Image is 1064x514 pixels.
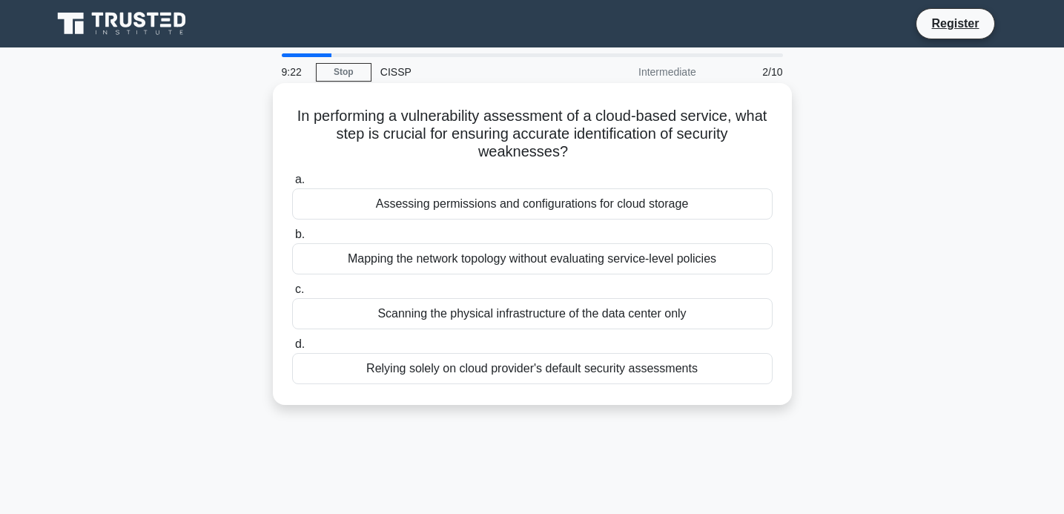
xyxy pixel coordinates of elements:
[295,173,305,185] span: a.
[922,14,988,33] a: Register
[705,57,792,87] div: 2/10
[292,298,773,329] div: Scanning the physical infrastructure of the data center only
[371,57,575,87] div: CISSP
[316,63,371,82] a: Stop
[291,107,774,162] h5: In performing a vulnerability assessment of a cloud-based service, what step is crucial for ensur...
[292,243,773,274] div: Mapping the network topology without evaluating service-level policies
[292,353,773,384] div: Relying solely on cloud provider's default security assessments
[575,57,705,87] div: Intermediate
[273,57,316,87] div: 9:22
[295,228,305,240] span: b.
[295,337,305,350] span: d.
[295,283,304,295] span: c.
[292,188,773,220] div: Assessing permissions and configurations for cloud storage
